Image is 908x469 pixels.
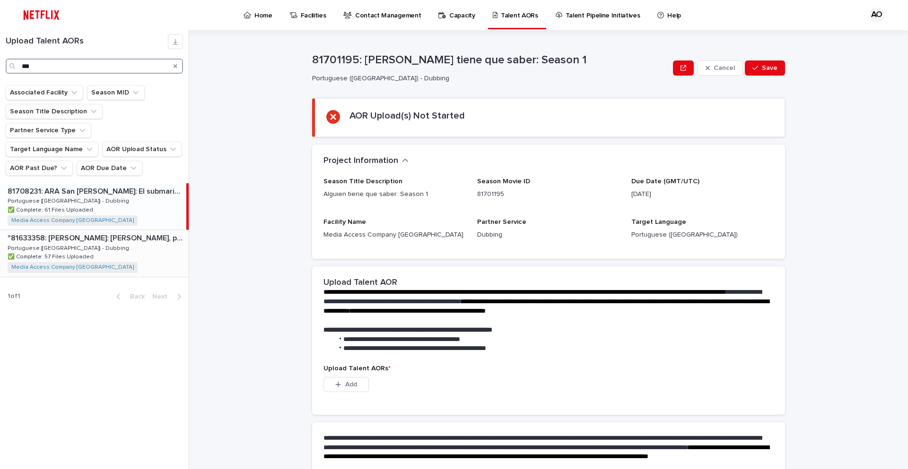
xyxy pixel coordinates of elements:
[6,59,183,74] input: Search
[477,230,620,240] p: Dubbing
[349,110,465,121] h2: AOR Upload(s) Not Started
[323,156,398,166] h2: Project Information
[631,178,699,185] span: Due Date (GMT/UTC)
[714,65,735,71] span: Cancel
[323,377,369,392] button: Add
[323,278,397,288] h2: Upload Talent AOR
[87,85,145,100] button: Season MID
[6,85,83,100] button: Associated Facility
[11,217,134,224] a: Media Access Company [GEOGRAPHIC_DATA]
[8,252,96,260] p: ✅ Complete: 57 Files Uploaded
[745,60,785,76] button: Save
[323,156,409,166] button: Project Information
[477,219,526,225] span: Partner Service
[124,293,145,300] span: Back
[631,230,774,240] p: Portuguese ([GEOGRAPHIC_DATA])
[631,219,686,225] span: Target Language
[323,178,402,185] span: Season Title Description
[6,161,73,176] button: AOR Past Due?
[477,189,620,199] p: 81701195
[6,123,91,138] button: Partner Service Type
[762,65,777,71] span: Save
[109,292,148,301] button: Back
[8,205,95,213] p: ✅ Complete: 61 Files Uploaded
[11,264,134,271] a: Media Access Company [GEOGRAPHIC_DATA]
[698,60,743,76] button: Cancel
[345,381,357,388] span: Add
[8,196,131,205] p: Portuguese ([GEOGRAPHIC_DATA]) - Dubbing
[148,292,189,301] button: Next
[6,36,168,47] h1: Upload Talent AORs
[323,365,391,372] span: Upload Talent AORs
[6,142,98,157] button: Target Language Name
[152,293,173,300] span: Next
[8,232,187,243] p: "81633358: Juan Gabriel: Debo, puedo y quiero: Limited Series"
[312,75,665,83] p: Portuguese ([GEOGRAPHIC_DATA]) - Dubbing
[631,189,774,199] p: [DATE]
[8,243,131,252] p: Portuguese ([GEOGRAPHIC_DATA]) - Dubbing
[323,219,366,225] span: Facility Name
[19,6,64,25] img: ifQbXi3ZQGMSEF7WDB7W
[8,185,184,196] p: 81708231: ARA San Juan: El submarino que desapareció: Limited Series
[6,104,103,119] button: Season Title Description
[869,8,884,23] div: AO
[312,53,669,67] p: 81701195: [PERSON_NAME] tiene que saber: Season 1
[323,189,466,199] p: Alguien tiene que saber: Season 1
[102,142,182,157] button: AOR Upload Status
[477,178,530,185] span: Season Movie ID
[323,230,466,240] p: Media Access Company [GEOGRAPHIC_DATA]
[77,161,142,176] button: AOR Due Date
